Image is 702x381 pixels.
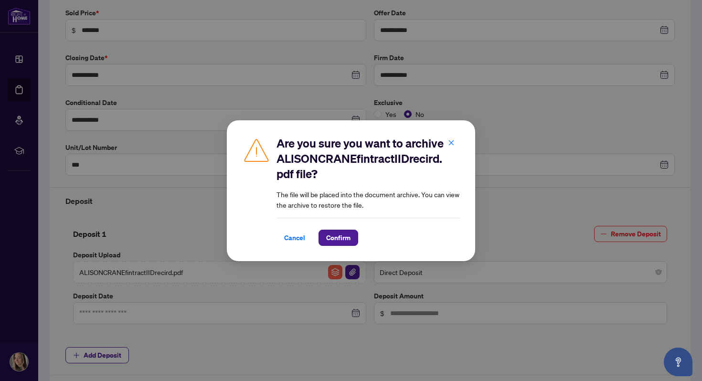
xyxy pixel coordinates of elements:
h2: Are you sure you want to archive ALISONCRANEfintractIIDrecird.pdf file? [277,136,460,181]
span: close [448,139,455,146]
span: Cancel [284,230,305,245]
button: Cancel [277,230,313,246]
button: Open asap [664,348,692,376]
span: Confirm [326,230,351,245]
div: The file will be placed into the document archive. You can view the archive to restore the file. [277,136,460,246]
img: Caution Icon [242,136,271,164]
button: Confirm [319,230,358,246]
